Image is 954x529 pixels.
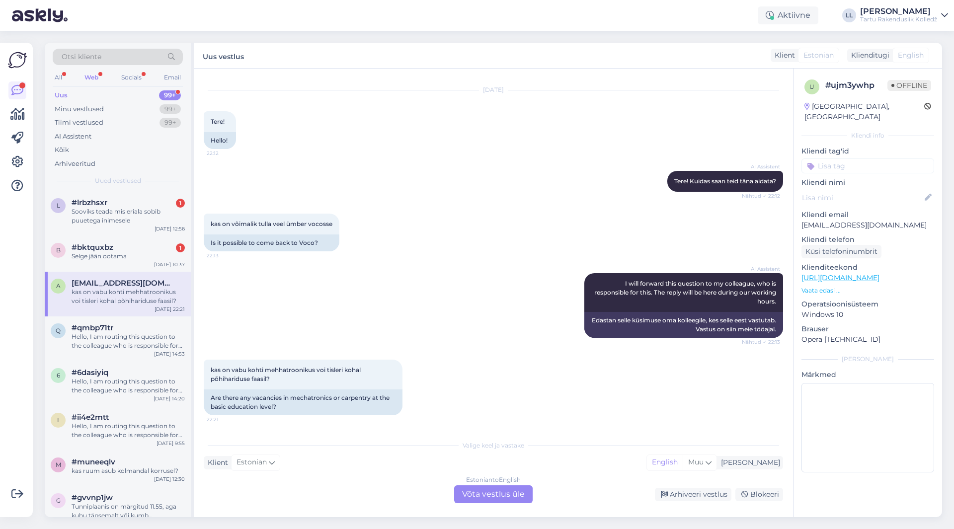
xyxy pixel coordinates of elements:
[176,243,185,252] div: 1
[802,192,923,203] input: Lisa nimi
[55,145,69,155] div: Kõik
[56,461,61,468] span: m
[842,8,856,22] div: LL
[204,234,339,251] div: Is it possible to come back to Voco?
[674,177,776,185] span: Tere! Kuidas saan teid täna aidata?
[860,15,937,23] div: Tartu Rakenduslik Kolledž
[56,327,61,334] span: q
[62,52,101,62] span: Otsi kliente
[207,416,244,423] span: 22:21
[157,440,185,447] div: [DATE] 9:55
[55,132,91,142] div: AI Assistent
[801,245,881,258] div: Küsi telefoninumbrit
[72,457,115,466] span: #muneeqlv
[56,497,61,504] span: g
[801,220,934,230] p: [EMAIL_ADDRESS][DOMAIN_NAME]
[72,198,107,207] span: #lrbzhsxr
[155,305,185,313] div: [DATE] 22:21
[584,312,783,338] div: Edastan selle küsimuse oma kolleegile, kes selle eest vastutab. Vastus on siin meie tööajal.
[72,332,185,350] div: Hello, I am routing this question to the colleague who is responsible for this topic. The reply m...
[162,71,183,84] div: Email
[72,252,185,261] div: Selge jään ootama
[804,101,924,122] div: [GEOGRAPHIC_DATA], [GEOGRAPHIC_DATA]
[801,309,934,320] p: Windows 10
[56,246,61,254] span: b
[801,158,934,173] input: Lisa tag
[758,6,818,24] div: Aktiivne
[211,366,362,382] span: kas on vabu kohti mehhatroonikus voi tisleri kohal põhihariduse faasil?
[176,199,185,208] div: 1
[204,85,783,94] div: [DATE]
[454,485,533,503] div: Võta vestlus üle
[159,90,181,100] div: 99+
[801,177,934,188] p: Kliendi nimi
[887,80,931,91] span: Offline
[154,350,185,358] div: [DATE] 14:53
[154,261,185,268] div: [DATE] 10:37
[211,220,332,227] span: kas on võimalik tulla veel ümber vocosse
[825,79,887,91] div: # ujm3ywhp
[801,210,934,220] p: Kliendi email
[771,50,795,61] div: Klient
[82,71,100,84] div: Web
[847,50,889,61] div: Klienditugi
[801,234,934,245] p: Kliendi telefon
[801,146,934,156] p: Kliendi tag'id
[72,207,185,225] div: Sooviks teada mis eriala sobib puuetega inimesele
[204,441,783,450] div: Valige keel ja vastake
[72,288,185,305] div: kas on vabu kohti mehhatroonikus voi tisleri kohal põhihariduse faasil?
[72,279,175,288] span: apthenoob1@gmail.com
[801,273,879,282] a: [URL][DOMAIN_NAME]
[743,265,780,273] span: AI Assistent
[8,51,27,70] img: Askly Logo
[801,299,934,309] p: Operatsioonisüsteem
[801,355,934,364] div: [PERSON_NAME]
[72,368,108,377] span: #6dasiyiq
[466,475,521,484] div: Estonian to English
[55,159,95,169] div: Arhiveeritud
[55,118,103,128] div: Tiimi vestlused
[55,104,104,114] div: Minu vestlused
[801,262,934,273] p: Klienditeekond
[204,457,228,468] div: Klient
[154,475,185,483] div: [DATE] 12:30
[801,324,934,334] p: Brauser
[159,118,181,128] div: 99+
[72,466,185,475] div: kas ruum asub kolmandal korrusel?
[655,488,731,501] div: Arhiveeri vestlus
[809,83,814,90] span: u
[57,416,59,424] span: i
[898,50,924,61] span: English
[688,457,704,466] span: Muu
[154,395,185,402] div: [DATE] 14:20
[801,334,934,345] p: Opera [TECHNICAL_ID]
[159,104,181,114] div: 99+
[72,377,185,395] div: Hello, I am routing this question to the colleague who is responsible for this topic. The reply m...
[742,192,780,200] span: Nähtud ✓ 22:12
[72,413,109,422] span: #ii4e2mtt
[72,493,113,502] span: #gvvnp1jw
[211,118,225,125] span: Tere!
[72,243,113,252] span: #bktquxbz
[742,338,780,346] span: Nähtud ✓ 22:13
[717,457,780,468] div: [PERSON_NAME]
[203,49,244,62] label: Uus vestlus
[860,7,937,15] div: [PERSON_NAME]
[801,131,934,140] div: Kliendi info
[155,225,185,232] div: [DATE] 12:56
[735,488,783,501] div: Blokeeri
[207,150,244,157] span: 22:12
[72,422,185,440] div: Hello, I am routing this question to the colleague who is responsible for this topic. The reply m...
[237,457,267,468] span: Estonian
[204,132,236,149] div: Hello!
[72,323,113,332] span: #qmbp71tr
[594,280,778,305] span: I will forward this question to my colleague, who is responsible for this. The reply will be here...
[57,202,60,209] span: l
[56,282,61,290] span: a
[119,71,144,84] div: Socials
[647,455,683,470] div: English
[57,372,60,379] span: 6
[55,90,68,100] div: Uus
[743,163,780,170] span: AI Assistent
[803,50,834,61] span: Estonian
